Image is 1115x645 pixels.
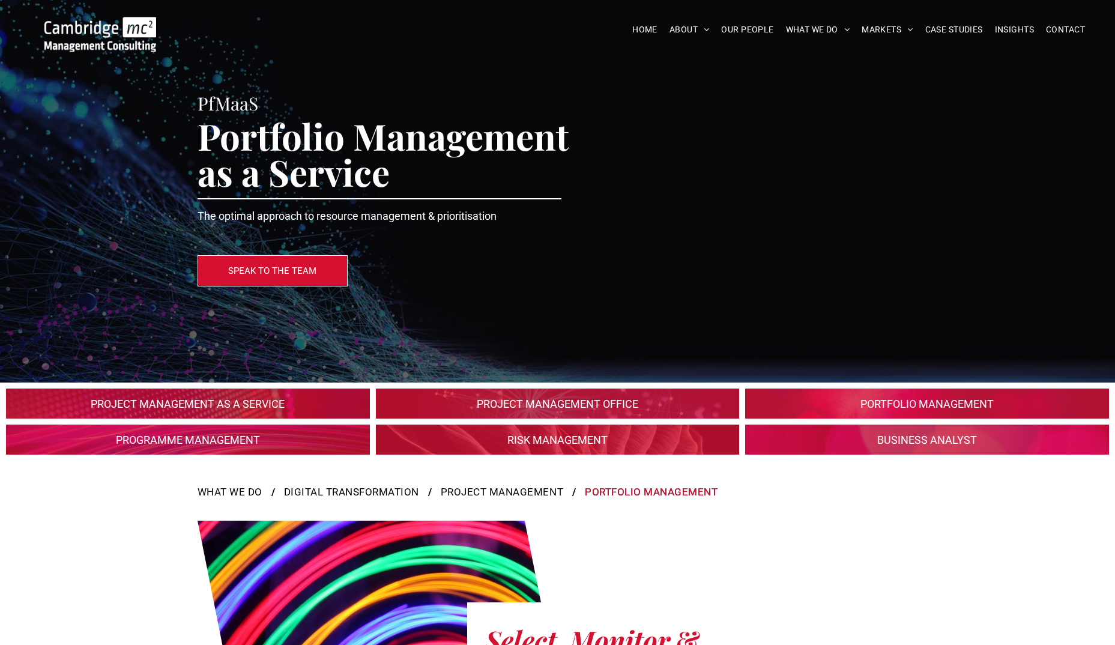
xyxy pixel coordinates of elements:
a: PROJECT MANAGEMENT [432,485,572,500]
a: ABOUT [663,20,716,39]
span: PfMaaS [198,91,258,115]
a: INSIGHTS [989,20,1040,39]
a: HOME [626,20,663,39]
span: SPEAK TO THE TEAM [228,256,316,286]
a: MARKETS [856,20,919,39]
img: Go to Homepage [44,17,156,52]
a: OUR PEOPLE [715,20,779,39]
span: Portfolio Management as a Service [198,112,569,196]
a: CASE STUDIES [919,20,989,39]
a: SPEAK TO THE TEAM [198,255,348,286]
a: PORTFOLIO MANAGEMENT [576,485,727,500]
a: CONTACT [1040,20,1091,39]
a: DIGITAL TRANSFORMATION [275,485,428,500]
a: WHAT WE DO [189,485,271,500]
span: The optimal approach to resource management & prioritisation [198,210,497,222]
a: WHAT WE DO [780,20,856,39]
